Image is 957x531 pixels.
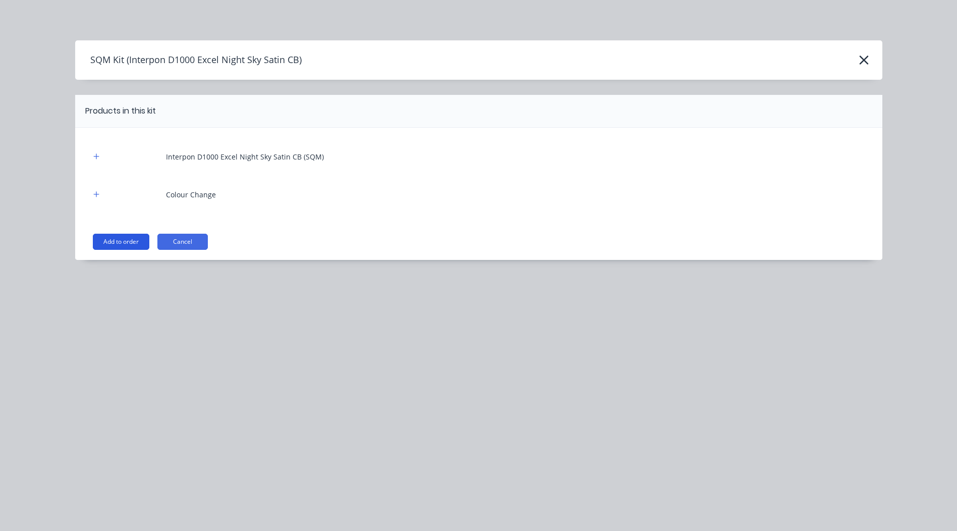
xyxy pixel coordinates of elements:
h4: SQM Kit (Interpon D1000 Excel Night Sky Satin CB) [75,50,302,70]
button: Cancel [157,234,208,250]
div: Interpon D1000 Excel Night Sky Satin CB (SQM) [166,151,324,162]
div: Colour Change [166,189,216,200]
button: Add to order [93,234,149,250]
div: Products in this kit [85,105,156,117]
